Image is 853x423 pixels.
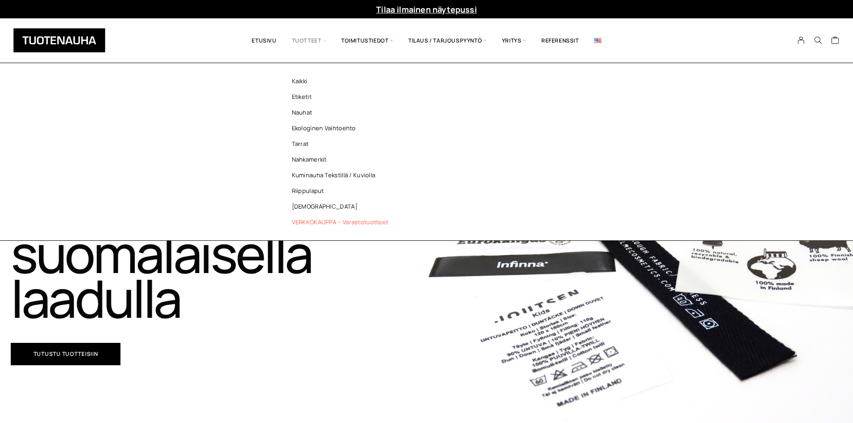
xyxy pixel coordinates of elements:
[284,25,334,56] span: Tuotteet
[401,25,494,56] span: Tilaus / Tarjouspyyntö
[244,25,284,56] a: Etusivu
[534,25,587,56] a: Referenssit
[278,183,407,199] a: Riippulaput
[278,89,407,105] a: Etiketit
[594,38,601,43] img: English
[810,36,827,44] button: Search
[278,120,407,136] a: Ekologinen vaihtoehto
[34,351,98,357] span: Tutustu tuotteisiin
[334,25,401,56] span: Toimitustiedot
[278,152,407,167] a: Nahkamerkit
[494,25,534,56] span: Yritys
[278,105,407,120] a: Nauhat
[13,28,105,52] img: Tuotenauha Oy
[278,136,407,152] a: Tarrat
[11,343,121,365] a: Tutustu tuotteisiin
[831,36,840,47] a: Cart
[278,73,407,89] a: Kaikki
[278,167,407,183] a: Kuminauha tekstillä / kuviolla
[278,199,407,214] a: [DEMOGRAPHIC_DATA]
[793,36,810,44] a: My Account
[11,141,425,320] h1: Tuotemerkit, nauhat ja etiketit suomalaisella laadulla​
[278,214,407,230] a: VERKKOKAUPPA – Varastotuotteet
[376,4,477,15] a: Tilaa ilmainen näytepussi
